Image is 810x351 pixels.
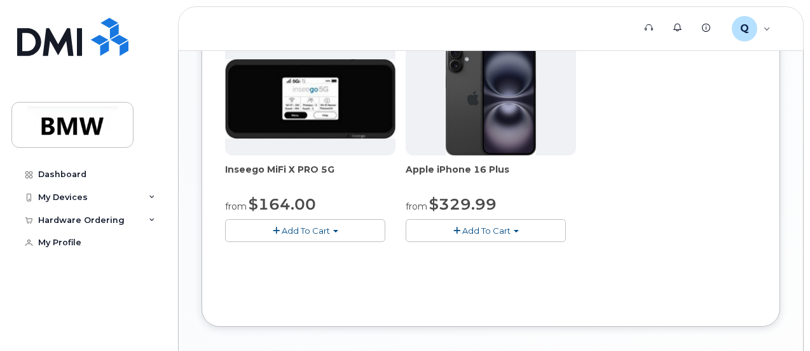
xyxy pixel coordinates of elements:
[723,16,779,41] div: QTC7036
[755,296,800,341] iframe: Messenger Launcher
[429,195,497,213] span: $329.99
[406,201,427,212] small: from
[225,201,247,212] small: from
[225,59,395,139] img: cut_small_inseego_5G.jpg
[406,219,566,241] button: Add To Cart
[225,163,395,189] div: Inseego MiFi X PRO 5G
[282,226,330,236] span: Add To Cart
[462,226,511,236] span: Add To Cart
[740,21,749,36] span: Q
[446,43,535,155] img: iphone_16_plus.png
[406,163,576,189] div: Apple iPhone 16 Plus
[225,219,385,241] button: Add To Cart
[249,195,316,213] span: $164.00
